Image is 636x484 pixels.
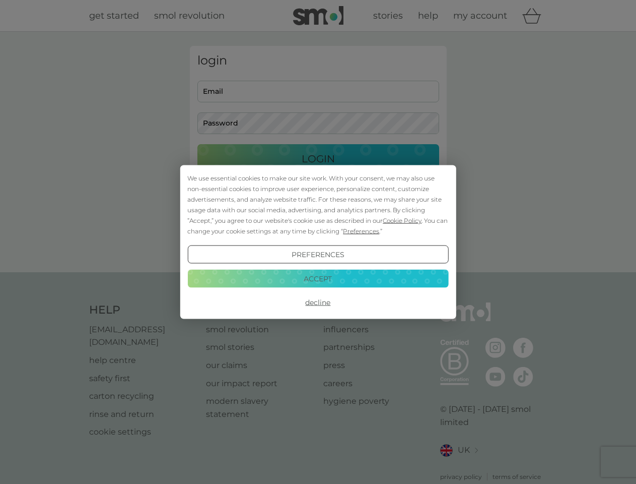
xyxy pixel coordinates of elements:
[187,269,448,287] button: Accept
[187,246,448,264] button: Preferences
[180,165,456,319] div: Cookie Consent Prompt
[187,173,448,236] div: We use essential cookies to make our site work. With your consent, we may also use non-essential ...
[187,293,448,312] button: Decline
[343,227,379,235] span: Preferences
[383,217,421,224] span: Cookie Policy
